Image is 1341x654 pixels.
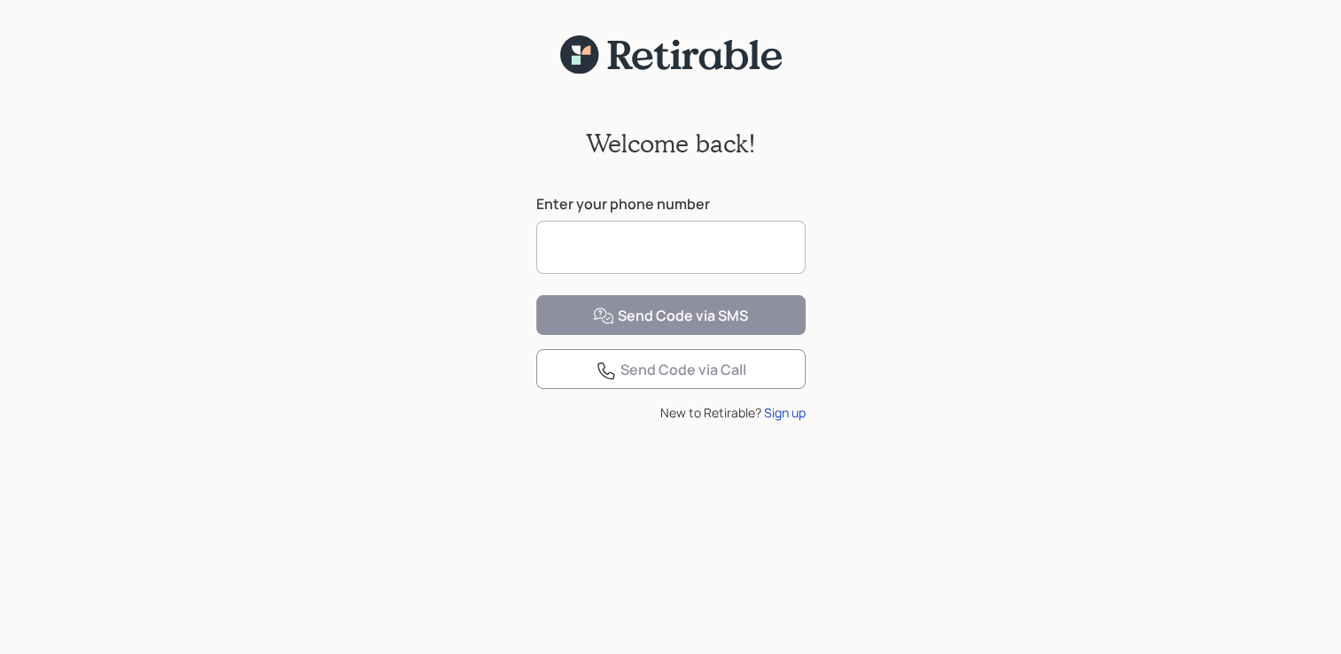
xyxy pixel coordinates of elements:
[593,306,748,327] div: Send Code via SMS
[536,403,806,422] div: New to Retirable?
[536,349,806,389] button: Send Code via Call
[536,194,806,214] label: Enter your phone number
[586,128,756,159] h2: Welcome back!
[596,360,746,381] div: Send Code via Call
[536,295,806,335] button: Send Code via SMS
[764,403,806,422] div: Sign up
